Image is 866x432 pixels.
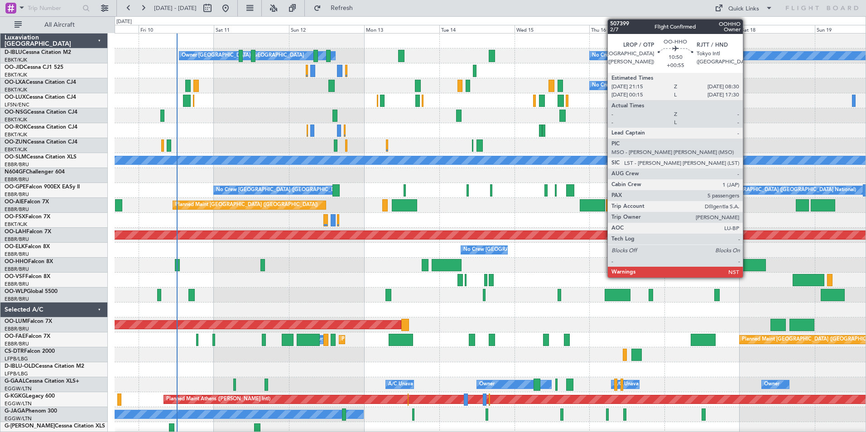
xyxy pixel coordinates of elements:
[5,50,71,55] a: D-IBLUCessna Citation M2
[5,400,32,407] a: EGGW/LTN
[5,139,77,145] a: OO-ZUNCessna Citation CJ4
[5,214,50,220] a: OO-FSXFalcon 7X
[5,184,80,190] a: OO-GPEFalcon 900EX EASy II
[5,131,27,138] a: EBKT/KJK
[5,191,29,198] a: EBBR/BRU
[216,183,368,197] div: No Crew [GEOGRAPHIC_DATA] ([GEOGRAPHIC_DATA] National)
[5,184,26,190] span: OO-GPE
[5,95,76,100] a: OO-LUXCessna Citation CJ4
[5,364,84,369] a: D-IBLU-OLDCessna Citation M2
[24,22,96,28] span: All Aircraft
[5,125,27,130] span: OO-ROK
[5,65,63,70] a: OO-JIDCessna CJ1 525
[5,199,49,205] a: OO-AIEFalcon 7X
[5,408,57,414] a: G-JAGAPhenom 300
[728,5,759,14] div: Quick Links
[463,243,615,257] div: No Crew [GEOGRAPHIC_DATA] ([GEOGRAPHIC_DATA] National)
[5,259,53,264] a: OO-HHOFalcon 8X
[5,379,79,384] a: G-GAALCessna Citation XLS+
[10,18,98,32] button: All Aircraft
[5,214,25,220] span: OO-FSX
[5,221,27,228] a: EBKT/KJK
[309,1,364,15] button: Refresh
[154,4,197,12] span: [DATE] - [DATE]
[5,355,28,362] a: LFPB/LBG
[5,259,28,264] span: OO-HHO
[5,334,50,339] a: OO-FAEFalcon 7X
[5,146,27,153] a: EBKT/KJK
[704,183,856,197] div: No Crew [GEOGRAPHIC_DATA] ([GEOGRAPHIC_DATA] National)
[5,379,25,384] span: G-GAAL
[5,116,27,123] a: EBKT/KJK
[5,161,29,168] a: EBBR/BRU
[323,5,361,11] span: Refresh
[5,101,29,108] a: LFSN/ENC
[214,25,289,33] div: Sat 11
[342,333,421,346] div: Planned Maint Melsbroek Air Base
[5,199,24,205] span: OO-AIE
[589,25,664,33] div: Thu 16
[5,236,29,243] a: EBBR/BRU
[479,378,495,391] div: Owner
[710,1,777,15] button: Quick Links
[5,289,27,294] span: OO-WLP
[5,110,27,115] span: OO-NSG
[5,169,65,175] a: N604GFChallenger 604
[5,274,25,279] span: OO-VSF
[5,139,27,145] span: OO-ZUN
[5,415,32,422] a: EGGW/LTN
[5,125,77,130] a: OO-ROKCessna Citation CJ4
[5,334,25,339] span: OO-FAE
[5,86,27,93] a: EBKT/KJK
[289,25,364,33] div: Sun 12
[5,266,29,273] a: EBBR/BRU
[5,154,77,160] a: OO-SLMCessna Citation XLS
[5,349,55,354] a: CS-DTRFalcon 2000
[5,206,29,213] a: EBBR/BRU
[515,25,590,33] div: Wed 15
[5,408,25,414] span: G-JAGA
[5,370,28,377] a: LFPB/LBG
[5,57,27,63] a: EBKT/KJK
[5,251,29,258] a: EBBR/BRU
[5,423,105,429] a: G-[PERSON_NAME]Cessna Citation XLS
[139,25,214,33] div: Fri 10
[116,18,132,26] div: [DATE]
[28,1,80,15] input: Trip Number
[182,49,304,62] div: Owner [GEOGRAPHIC_DATA]-[GEOGRAPHIC_DATA]
[5,341,29,347] a: EBBR/BRU
[5,72,27,78] a: EBKT/KJK
[5,244,50,250] a: OO-ELKFalcon 8X
[5,110,77,115] a: OO-NSGCessna Citation CJ4
[5,80,26,85] span: OO-LXA
[5,296,29,302] a: EBBR/BRU
[5,326,29,332] a: EBBR/BRU
[5,394,26,399] span: G-KGKG
[5,349,24,354] span: CS-DTR
[764,378,779,391] div: Owner
[5,319,27,324] span: OO-LUM
[740,25,815,33] div: Sat 18
[614,378,651,391] div: A/C Unavailable
[5,394,55,399] a: G-KGKGLegacy 600
[5,50,22,55] span: D-IBLU
[5,65,24,70] span: OO-JID
[5,385,32,392] a: EGGW/LTN
[5,289,58,294] a: OO-WLPGlobal 5500
[5,176,29,183] a: EBBR/BRU
[5,423,55,429] span: G-[PERSON_NAME]
[5,80,76,85] a: OO-LXACessna Citation CJ4
[5,274,50,279] a: OO-VSFFalcon 8X
[388,378,426,391] div: A/C Unavailable
[5,244,25,250] span: OO-ELK
[5,319,52,324] a: OO-LUMFalcon 7X
[439,25,515,33] div: Tue 14
[592,49,685,62] div: No Crew Kortrijk-[GEOGRAPHIC_DATA]
[5,229,26,235] span: OO-LAH
[166,393,270,406] div: Planned Maint Athens ([PERSON_NAME] Intl)
[632,213,738,227] div: Planned Maint Kortrijk-[GEOGRAPHIC_DATA]
[5,281,29,288] a: EBBR/BRU
[5,95,26,100] span: OO-LUX
[5,229,51,235] a: OO-LAHFalcon 7X
[592,79,744,92] div: No Crew [GEOGRAPHIC_DATA] ([GEOGRAPHIC_DATA] National)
